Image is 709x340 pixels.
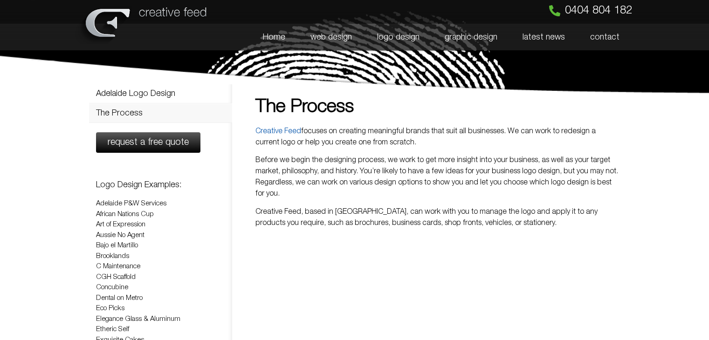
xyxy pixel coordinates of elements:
a: Bajo el Martillo [96,242,138,249]
a: contact [578,24,632,51]
p: Before we begin the designing process, we work to get more insight into your business, as well as... [255,155,618,199]
a: latest news [510,24,578,51]
a: Elegance Glass & Aluminum [96,316,180,322]
a: Concubine [96,284,128,291]
a: Home [250,24,298,51]
nav: Menu [89,84,233,123]
a: Creative Feed [255,128,301,135]
a: Brooklands [96,253,129,259]
a: C Maintenance [96,263,140,270]
span: request a free quote [108,138,189,147]
p: Creative Feed, based in [GEOGRAPHIC_DATA], can work with you to manage the logo and apply it to a... [255,206,618,229]
h3: Logo Design Examples: [96,181,226,189]
a: Art of Expression [96,221,145,228]
a: Etheric Self [96,326,129,333]
a: Adelaide Logo Design [89,84,233,103]
a: CGH Scaffold [96,274,136,280]
a: Eco Picks [96,305,124,312]
a: logo design [365,24,432,51]
a: request a free quote [96,132,200,153]
span: 0404 804 182 [565,5,632,16]
a: Dental on Metro [96,295,143,301]
a: Adelaide P&W Services [96,200,166,207]
a: graphic design [432,24,510,51]
nav: Menu [214,24,632,51]
p: focuses on creating meaningful brands that suit all businesses. We can work to redesign a current... [255,126,618,148]
a: The Process [89,104,233,122]
a: web design [298,24,365,51]
a: African Nations Cup [96,211,154,218]
h1: The Process [255,98,618,116]
a: Aussie No Agent [96,232,145,238]
a: 0404 804 182 [549,5,632,16]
